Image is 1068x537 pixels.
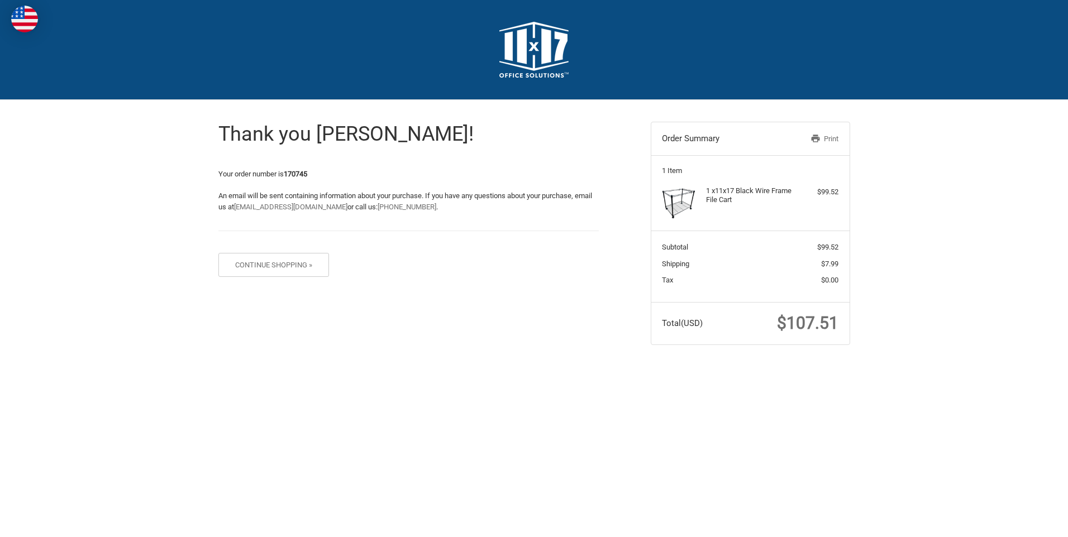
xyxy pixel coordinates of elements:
[781,133,838,145] a: Print
[821,276,838,284] span: $0.00
[817,243,838,251] span: $99.52
[284,170,307,178] strong: 170745
[821,260,838,268] span: $7.99
[662,243,688,251] span: Subtotal
[706,186,792,205] h4: 1 x 11x17 Black Wire Frame File Cart
[234,203,347,211] a: [EMAIL_ADDRESS][DOMAIN_NAME]
[662,276,673,284] span: Tax
[218,122,599,147] h1: Thank you [PERSON_NAME]!
[218,170,307,178] span: Your order number is
[777,313,838,333] span: $107.51
[218,253,330,277] button: Continue Shopping »
[662,166,838,175] h3: 1 Item
[218,191,592,211] span: An email will be sent containing information about your purchase. If you have any questions about...
[662,318,703,328] span: Total (USD)
[499,22,569,78] img: 11x17.com
[794,186,838,198] div: $99.52
[378,203,436,211] a: [PHONE_NUMBER]
[662,260,689,268] span: Shipping
[662,133,781,145] h3: Order Summary
[11,6,38,32] img: duty and tax information for United States
[976,507,1068,537] iframe: Google Customer Reviews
